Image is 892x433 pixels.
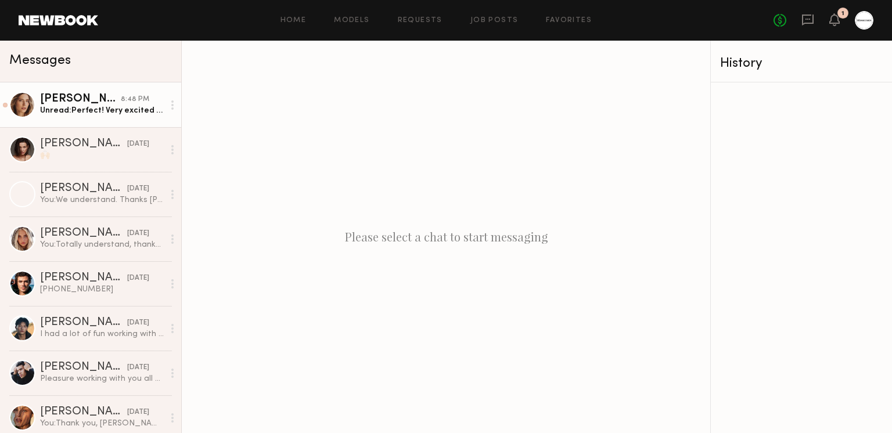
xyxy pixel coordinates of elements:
[127,273,149,284] div: [DATE]
[182,41,710,433] div: Please select a chat to start messaging
[127,228,149,239] div: [DATE]
[398,17,443,24] a: Requests
[40,194,164,205] div: You: We understand. Thanks [PERSON_NAME]!
[841,10,844,17] div: 1
[40,272,127,284] div: [PERSON_NAME]
[40,93,121,105] div: [PERSON_NAME]
[127,183,149,194] div: [DATE]
[40,317,127,329] div: [PERSON_NAME]
[127,139,149,150] div: [DATE]
[40,228,127,239] div: [PERSON_NAME]
[720,57,883,70] div: History
[40,418,164,429] div: You: Thank you, [PERSON_NAME]!
[121,94,149,105] div: 8:48 PM
[334,17,369,24] a: Models
[40,362,127,373] div: [PERSON_NAME]
[40,138,127,150] div: [PERSON_NAME]
[40,183,127,194] div: [PERSON_NAME]
[127,362,149,373] div: [DATE]
[127,407,149,418] div: [DATE]
[40,284,164,295] div: [PHONE_NUMBER]
[280,17,307,24] a: Home
[40,105,164,116] div: Unread: Perfect! Very excited to work with you!
[470,17,519,24] a: Job Posts
[40,329,164,340] div: I had a lot of fun working with you and the team [DATE]. Thank you for the opportunity!
[127,317,149,329] div: [DATE]
[40,373,164,384] div: Pleasure working with you all had a blast!
[40,406,127,418] div: [PERSON_NAME]
[546,17,592,24] a: Favorites
[40,239,164,250] div: You: Totally understand, thanks [PERSON_NAME]!
[9,54,71,67] span: Messages
[40,150,164,161] div: 🙌🏻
